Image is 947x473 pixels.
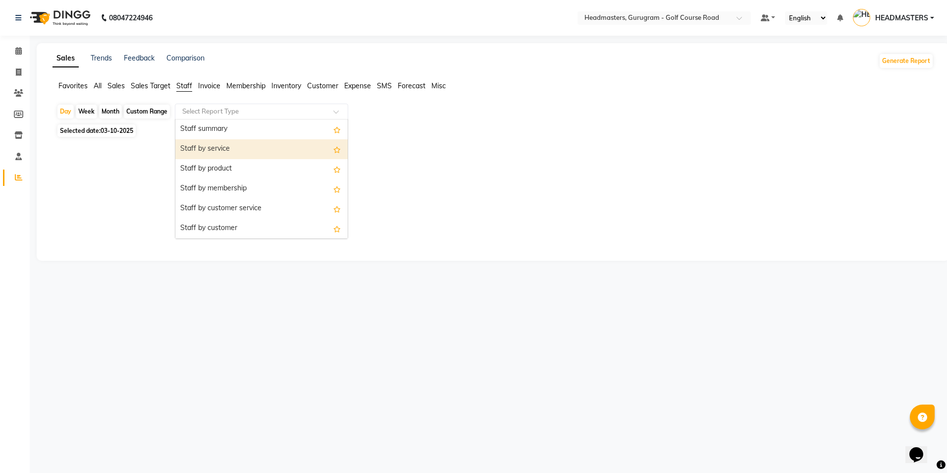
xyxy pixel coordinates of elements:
[333,223,341,235] span: Add this report to Favorites List
[58,81,88,90] span: Favorites
[57,105,74,118] div: Day
[99,105,122,118] div: Month
[333,123,341,135] span: Add this report to Favorites List
[124,54,155,62] a: Feedback
[91,54,112,62] a: Trends
[431,81,446,90] span: Misc
[175,199,348,219] div: Staff by customer service
[175,139,348,159] div: Staff by service
[398,81,425,90] span: Forecast
[271,81,301,90] span: Inventory
[333,143,341,155] span: Add this report to Favorites List
[175,119,348,239] ng-dropdown-panel: Options list
[333,183,341,195] span: Add this report to Favorites List
[333,163,341,175] span: Add this report to Favorites List
[905,433,937,463] iframe: chat widget
[226,81,265,90] span: Membership
[124,105,170,118] div: Custom Range
[175,159,348,179] div: Staff by product
[175,119,348,139] div: Staff summary
[175,219,348,238] div: Staff by customer
[107,81,125,90] span: Sales
[333,203,341,215] span: Add this report to Favorites List
[176,81,192,90] span: Staff
[198,81,220,90] span: Invoice
[53,50,79,67] a: Sales
[25,4,93,32] img: logo
[57,124,136,137] span: Selected date:
[344,81,371,90] span: Expense
[101,127,133,134] span: 03-10-2025
[875,13,928,23] span: HEADMASTERS
[131,81,170,90] span: Sales Target
[880,54,933,68] button: Generate Report
[853,9,870,26] img: HEADMASTERS
[94,81,102,90] span: All
[307,81,338,90] span: Customer
[166,54,205,62] a: Comparison
[76,105,97,118] div: Week
[175,179,348,199] div: Staff by membership
[109,4,153,32] b: 08047224946
[377,81,392,90] span: SMS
